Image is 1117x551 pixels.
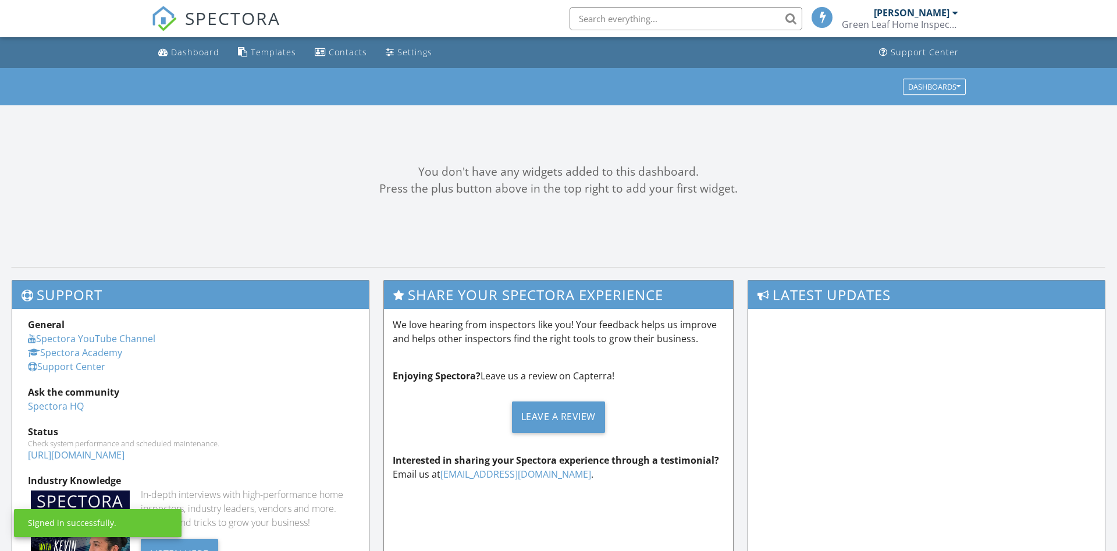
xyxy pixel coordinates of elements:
div: Contacts [329,47,367,58]
p: Leave us a review on Capterra! [393,369,725,383]
p: Email us at . [393,453,725,481]
div: Ask the community [28,385,353,399]
a: Templates [233,42,301,63]
img: The Best Home Inspection Software - Spectora [151,6,177,31]
a: SPECTORA [151,16,280,40]
input: Search everything... [570,7,802,30]
a: [EMAIL_ADDRESS][DOMAIN_NAME] [440,468,591,481]
p: We love hearing from inspectors like you! Your feedback helps us improve and helps other inspecto... [393,318,725,346]
div: Press the plus button above in the top right to add your first widget. [12,180,1105,197]
div: [PERSON_NAME] [874,7,949,19]
div: Settings [397,47,432,58]
a: Support Center [28,360,105,373]
strong: Interested in sharing your Spectora experience through a testimonial? [393,454,719,467]
strong: Enjoying Spectora? [393,369,481,382]
strong: General [28,318,65,331]
a: Spectora YouTube Channel [28,332,155,345]
a: Dashboard [154,42,224,63]
button: Dashboards [903,79,966,95]
div: Leave a Review [512,401,605,433]
a: Support Center [874,42,963,63]
div: Dashboard [171,47,219,58]
div: You don't have any widgets added to this dashboard. [12,163,1105,180]
a: [URL][DOMAIN_NAME] [28,449,124,461]
span: SPECTORA [185,6,280,30]
div: Dashboards [908,83,961,91]
div: Status [28,425,353,439]
div: In-depth interviews with high-performance home inspectors, industry leaders, vendors and more. Ge... [141,488,353,529]
h3: Latest Updates [748,280,1105,309]
div: Signed in successfully. [28,517,116,529]
a: Spectora Academy [28,346,122,359]
div: Check system performance and scheduled maintenance. [28,439,353,448]
div: Templates [251,47,296,58]
a: Spectora HQ [28,400,84,413]
a: Settings [381,42,437,63]
a: Leave a Review [393,392,725,442]
h3: Share Your Spectora Experience [384,280,734,309]
div: Support Center [891,47,959,58]
h3: Support [12,280,369,309]
div: Green Leaf Home Inspections Inc. [842,19,958,30]
div: Industry Knowledge [28,474,353,488]
a: Contacts [310,42,372,63]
